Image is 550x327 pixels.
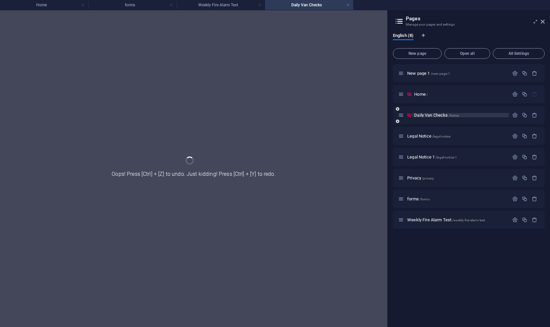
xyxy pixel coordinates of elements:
[407,217,485,222] span: Click to open page
[522,133,527,139] div: Duplicate
[405,155,509,159] div: Legal Notice 1/legal-notice-1
[512,112,518,118] div: Settings
[532,133,537,139] div: Remove
[532,112,537,118] div: Remove
[522,217,527,223] div: Duplicate
[493,48,545,59] button: All Settings
[512,196,518,202] div: Settings
[407,71,450,76] span: Click to open page
[405,218,509,222] div: Weekly Fire Alarm Test/weekly-fire-alarm-test
[435,156,457,159] span: /legal-notice-1
[449,114,459,117] span: /home
[426,93,428,96] span: /
[432,135,451,138] span: /legal-notice
[407,175,434,180] span: Click to open page
[512,133,518,139] div: Settings
[522,70,527,76] div: Duplicate
[512,91,518,97] div: Settings
[414,113,459,118] span: Daily Van Checks
[265,1,353,9] h4: Daily Van Checks
[407,134,450,139] span: Click to open page
[512,175,518,181] div: Settings
[532,154,537,160] div: Remove
[419,197,430,201] span: /forms
[496,52,542,55] span: All Settings
[512,217,518,223] div: Settings
[444,48,490,59] button: Open all
[407,155,457,160] span: Click to open page
[406,22,531,28] h3: Manage your pages and settings
[522,91,527,97] div: Duplicate
[405,71,509,75] div: New page 1/new-page-1
[452,218,485,222] span: /weekly-fire-alarm-test
[522,154,527,160] div: Duplicate
[393,48,442,59] button: New page
[406,16,545,22] h2: Pages
[412,92,509,96] div: Home/
[532,70,537,76] div: Remove
[532,196,537,202] div: Remove
[407,196,430,201] span: forms
[396,52,439,55] span: New page
[522,196,527,202] div: Duplicate
[532,217,537,223] div: Remove
[447,52,487,55] span: Open all
[422,176,434,180] span: /privacy
[532,91,537,97] div: The startpage cannot be deleted
[512,154,518,160] div: Settings
[405,134,509,138] div: Legal Notice/legal-notice
[431,72,450,75] span: /new-page-1
[177,1,265,9] h4: Weekly Fire Alarm Test
[512,70,518,76] div: Settings
[522,112,527,118] div: Duplicate
[88,1,177,9] h4: forms
[414,92,428,97] span: Click to open page
[405,197,509,201] div: forms/forms
[393,32,413,41] span: English (8)
[522,175,527,181] div: Duplicate
[412,113,509,117] div: Daily Van Checks/home
[393,33,545,46] div: Language Tabs
[405,176,509,180] div: Privacy/privacy
[532,175,537,181] div: Remove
